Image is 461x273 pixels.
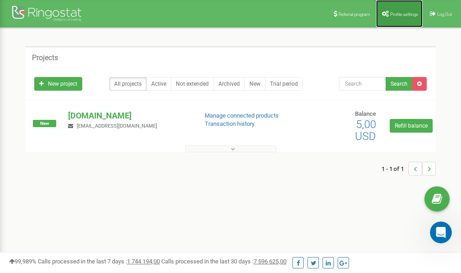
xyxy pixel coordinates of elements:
[437,12,452,17] span: Log Out
[127,258,160,265] u: 1 744 194,00
[32,54,58,62] h5: Projects
[244,77,265,91] a: New
[386,77,413,91] button: Search
[355,110,376,117] span: Balance
[382,153,436,185] nav: ...
[205,112,279,119] a: Manage connected products
[390,119,433,133] a: Refill balance
[109,77,147,91] a: All projects
[390,12,418,17] span: Profile settings
[213,77,245,91] a: Archived
[171,77,214,91] a: Not extended
[146,77,171,91] a: Active
[34,77,82,91] a: New project
[33,120,56,127] span: New
[161,258,286,265] span: Calls processed in the last 30 days :
[77,123,157,129] span: [EMAIL_ADDRESS][DOMAIN_NAME]
[339,12,370,17] span: Referral program
[382,162,408,175] span: 1 - 1 of 1
[254,258,286,265] u: 7 596 625,00
[430,221,452,243] iframe: Intercom live chat
[38,258,160,265] span: Calls processed in the last 7 days :
[355,118,376,143] span: 5,00 USD
[9,258,37,265] span: 99,989%
[68,110,190,122] p: [DOMAIN_NAME]
[265,77,303,91] a: Trial period
[339,77,386,91] input: Search
[205,120,254,127] a: Transaction history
